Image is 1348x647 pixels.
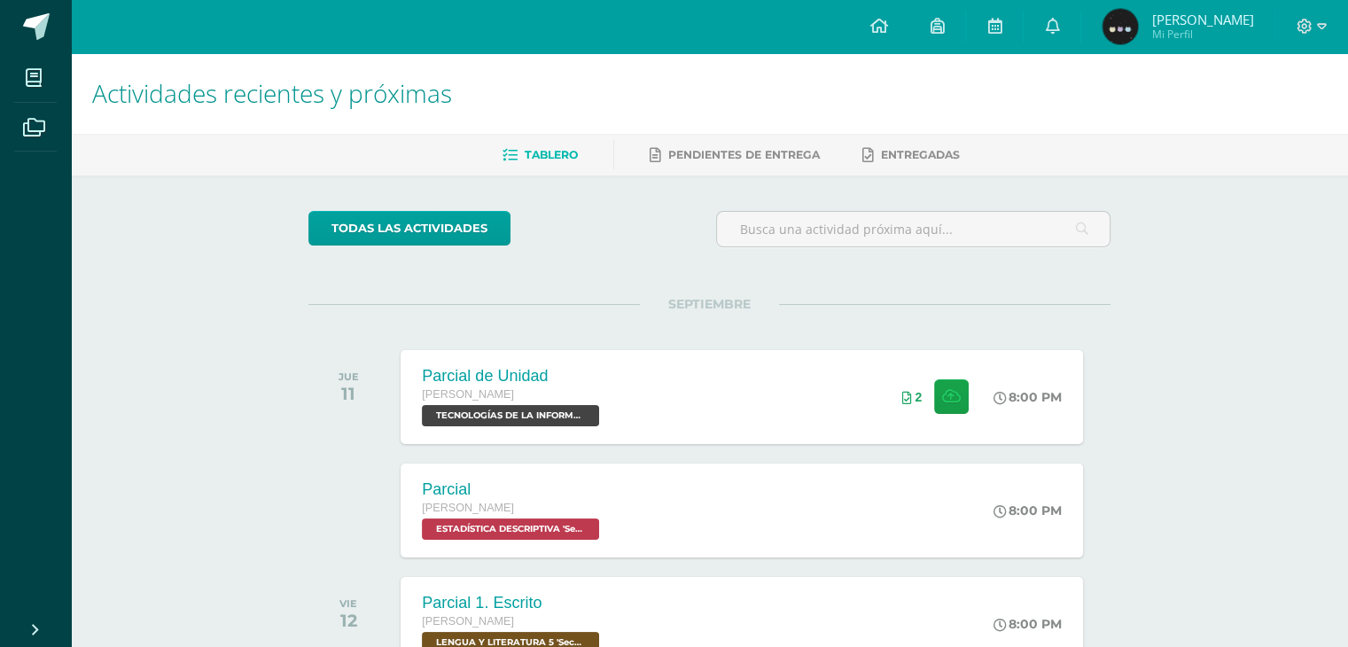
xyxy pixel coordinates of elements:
[422,388,514,401] span: [PERSON_NAME]
[1151,27,1253,42] span: Mi Perfil
[422,367,604,386] div: Parcial de Unidad
[422,480,604,499] div: Parcial
[993,389,1062,405] div: 8:00 PM
[1103,9,1138,44] img: 8bf85ff83f56496377f7286f058f927d.png
[668,148,820,161] span: Pendientes de entrega
[881,148,960,161] span: Entregadas
[339,370,359,383] div: JUE
[901,390,922,404] div: Archivos entregados
[640,296,779,312] span: SEPTIEMBRE
[717,212,1110,246] input: Busca una actividad próxima aquí...
[993,503,1062,518] div: 8:00 PM
[993,616,1062,632] div: 8:00 PM
[422,502,514,514] span: [PERSON_NAME]
[915,390,922,404] span: 2
[339,383,359,404] div: 11
[422,615,514,628] span: [PERSON_NAME]
[1151,11,1253,28] span: [PERSON_NAME]
[862,141,960,169] a: Entregadas
[92,76,452,110] span: Actividades recientes y próximas
[422,594,604,612] div: Parcial 1. Escrito
[422,405,599,426] span: TECNOLOGÍAS DE LA INFORMACIÓN Y LA COMUNICACIÓN 5 'Sección B'
[650,141,820,169] a: Pendientes de entrega
[422,518,599,540] span: ESTADÍSTICA DESCRIPTIVA 'Sección B'
[503,141,578,169] a: Tablero
[339,610,357,631] div: 12
[339,597,357,610] div: VIE
[308,211,510,246] a: todas las Actividades
[525,148,578,161] span: Tablero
